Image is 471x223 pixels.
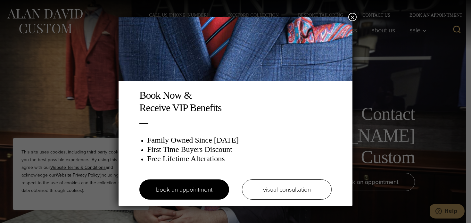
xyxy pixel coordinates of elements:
a: book an appointment [139,179,229,200]
button: Close [348,13,357,21]
h3: Free Lifetime Alterations [147,154,332,163]
a: visual consultation [242,179,332,200]
h3: Family Owned Since [DATE] [147,136,332,145]
h2: Book Now & Receive VIP Benefits [139,89,332,114]
h3: First Time Buyers Discount [147,145,332,154]
span: Help [15,4,28,10]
